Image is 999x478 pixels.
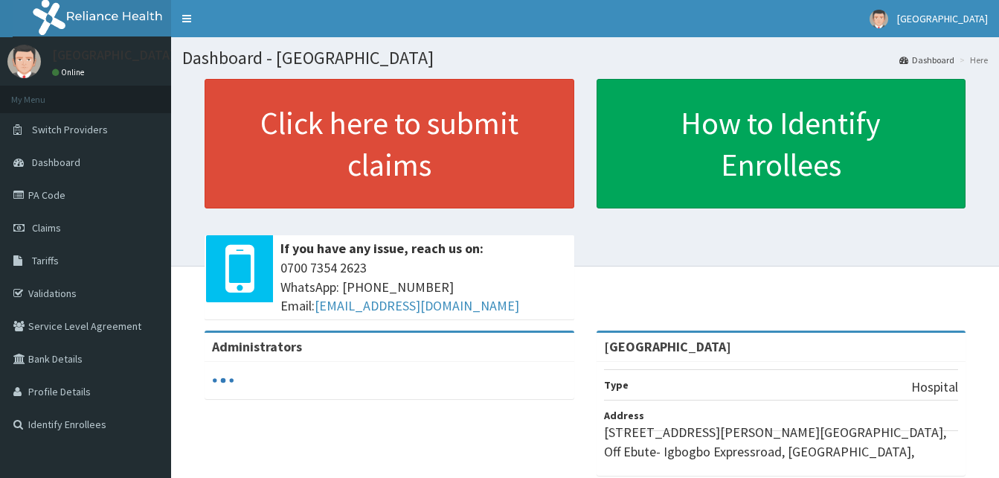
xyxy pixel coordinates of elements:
[32,221,61,235] span: Claims
[205,79,574,208] a: Click here to submit claims
[52,67,88,77] a: Online
[597,79,966,208] a: How to Identify Enrollees
[182,48,988,68] h1: Dashboard - [GEOGRAPHIC_DATA]
[32,254,59,267] span: Tariffs
[32,156,80,169] span: Dashboard
[604,338,731,355] strong: [GEOGRAPHIC_DATA]
[212,338,302,355] b: Administrators
[604,423,959,461] p: [STREET_ADDRESS][PERSON_NAME][GEOGRAPHIC_DATA], Off Ebute- Igbogbo Expressroad, [GEOGRAPHIC_DATA],
[7,45,41,78] img: User Image
[870,10,888,28] img: User Image
[315,297,519,314] a: [EMAIL_ADDRESS][DOMAIN_NAME]
[911,377,958,397] p: Hospital
[956,54,988,66] li: Here
[280,258,567,316] span: 0700 7354 2623 WhatsApp: [PHONE_NUMBER] Email:
[604,378,629,392] b: Type
[280,240,484,257] b: If you have any issue, reach us on:
[899,54,954,66] a: Dashboard
[212,369,234,392] svg: audio-loading
[897,12,988,25] span: [GEOGRAPHIC_DATA]
[604,409,644,422] b: Address
[32,123,108,136] span: Switch Providers
[52,48,175,62] p: [GEOGRAPHIC_DATA]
